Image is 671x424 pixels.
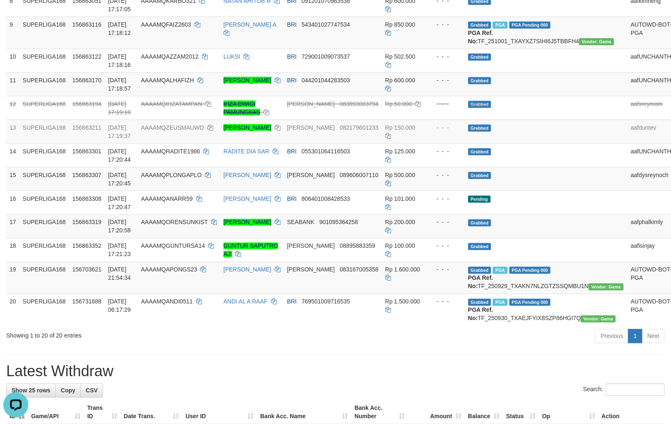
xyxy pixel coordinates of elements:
[595,329,629,343] a: Previous
[468,125,492,132] span: Grabbed
[385,124,415,131] span: Rp 150.000
[108,195,131,210] span: [DATE] 17:20:47
[385,148,415,155] span: Rp 125.000
[72,53,101,60] span: 156863122
[287,219,315,226] span: SEABANK
[86,387,98,394] span: CSV
[108,172,131,187] span: [DATE] 17:20:45
[468,243,492,250] span: Grabbed
[141,195,192,202] span: AAAAMQANARR59
[302,148,350,155] span: Copy 055301064116503 to clipboard
[224,53,240,60] a: LUKSI
[141,101,202,107] span: AAAAMQIHZATAMPAN
[509,22,551,29] span: PGA Pending
[6,120,20,143] td: 13
[509,267,551,274] span: PGA Pending
[20,262,69,294] td: SUPERLIGA168
[287,148,297,155] span: BRI
[12,387,50,394] span: Show 25 rows
[20,49,69,72] td: SUPERLIGA168
[6,143,20,167] td: 14
[72,124,101,131] span: 156863211
[340,124,379,131] span: Copy 082179601233 to clipboard
[72,243,101,249] span: 156863352
[465,262,628,294] td: TF_250929_TXAKN7NLZGTZSSQMBU1N
[302,21,350,28] span: Copy 543401027747534 to clipboard
[6,72,20,96] td: 11
[20,120,69,143] td: SUPERLIGA168
[340,172,379,178] span: Copy 089606007110 to clipboard
[468,77,492,84] span: Grabbed
[224,172,271,178] a: [PERSON_NAME]
[141,298,193,305] span: AAAAMQANDI0511
[224,195,271,202] a: [PERSON_NAME]
[340,243,376,249] span: Copy 08895883359 to clipboard
[108,243,131,258] span: [DATE] 17:21:23
[20,238,69,262] td: SUPERLIGA168
[430,147,462,155] div: - - -
[465,17,628,49] td: TF_251001_TXAYXZ7SIHI6J5TBBFH4
[493,22,507,29] span: Marked by aafsengchandara
[72,298,101,305] span: 156731688
[6,17,20,49] td: 9
[302,195,350,202] span: Copy 806401008428533 to clipboard
[385,195,415,202] span: Rp 101.000
[465,294,628,326] td: TF_250930_TXAEJFYIX8SZP86HGI7Q
[287,124,335,131] span: [PERSON_NAME]
[628,329,642,343] a: 1
[20,294,69,326] td: SUPERLIGA168
[430,100,462,108] div: - - -
[6,167,20,191] td: 15
[224,77,271,84] a: [PERSON_NAME]
[468,219,492,227] span: Grabbed
[224,21,276,28] a: [PERSON_NAME] A
[468,299,492,306] span: Grabbed
[385,243,415,249] span: Rp 100.000
[287,21,297,28] span: BRI
[61,387,75,394] span: Copy
[6,363,665,380] h1: Latest Withdraw
[430,242,462,250] div: - - -
[108,101,131,116] span: [DATE] 17:19:19
[302,77,350,84] span: Copy 044201044283503 to clipboard
[589,283,624,291] span: Vendor URL: https://trx31.1velocity.biz
[20,191,69,214] td: SUPERLIGA168
[108,219,131,234] span: [DATE] 17:20:58
[108,148,131,163] span: [DATE] 17:20:44
[287,77,297,84] span: BRI
[583,384,665,396] label: Search:
[340,266,379,273] span: Copy 083167005358 to clipboard
[108,77,131,92] span: [DATE] 17:18:57
[72,172,101,178] span: 156863307
[579,38,614,45] span: Vendor URL: https://trx31.1velocity.biz
[385,53,415,60] span: Rp 502.500
[385,101,412,107] span: Rp 50.000
[108,298,131,313] span: [DATE] 06:17:29
[385,298,420,305] span: Rp 1.500.000
[72,266,101,273] span: 156703621
[287,298,297,305] span: BRI
[302,53,350,60] span: Copy 729001009073537 to clipboard
[3,3,28,28] button: Open LiveChat chat widget
[6,238,20,262] td: 18
[468,148,492,155] span: Grabbed
[224,219,271,226] a: [PERSON_NAME]
[224,266,271,273] a: [PERSON_NAME]
[141,266,197,273] span: AAAAMQAPONGS23
[468,196,491,203] span: Pending
[468,101,492,108] span: Grabbed
[340,101,379,107] span: Copy 083893003794 to clipboard
[385,266,420,273] span: Rp 1.600.000
[6,96,20,120] td: 12
[224,298,268,305] a: ANDI AL A RAAF
[385,219,415,226] span: Rp 200.000
[430,218,462,227] div: - - -
[224,124,271,131] a: [PERSON_NAME]
[287,53,297,60] span: BRI
[72,77,101,84] span: 156863170
[20,143,69,167] td: SUPERLIGA168
[468,30,493,44] b: PGA Ref. No:
[108,53,131,68] span: [DATE] 17:18:16
[509,299,551,306] span: PGA Pending
[141,243,205,249] span: AAAAMQGUNTURSA14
